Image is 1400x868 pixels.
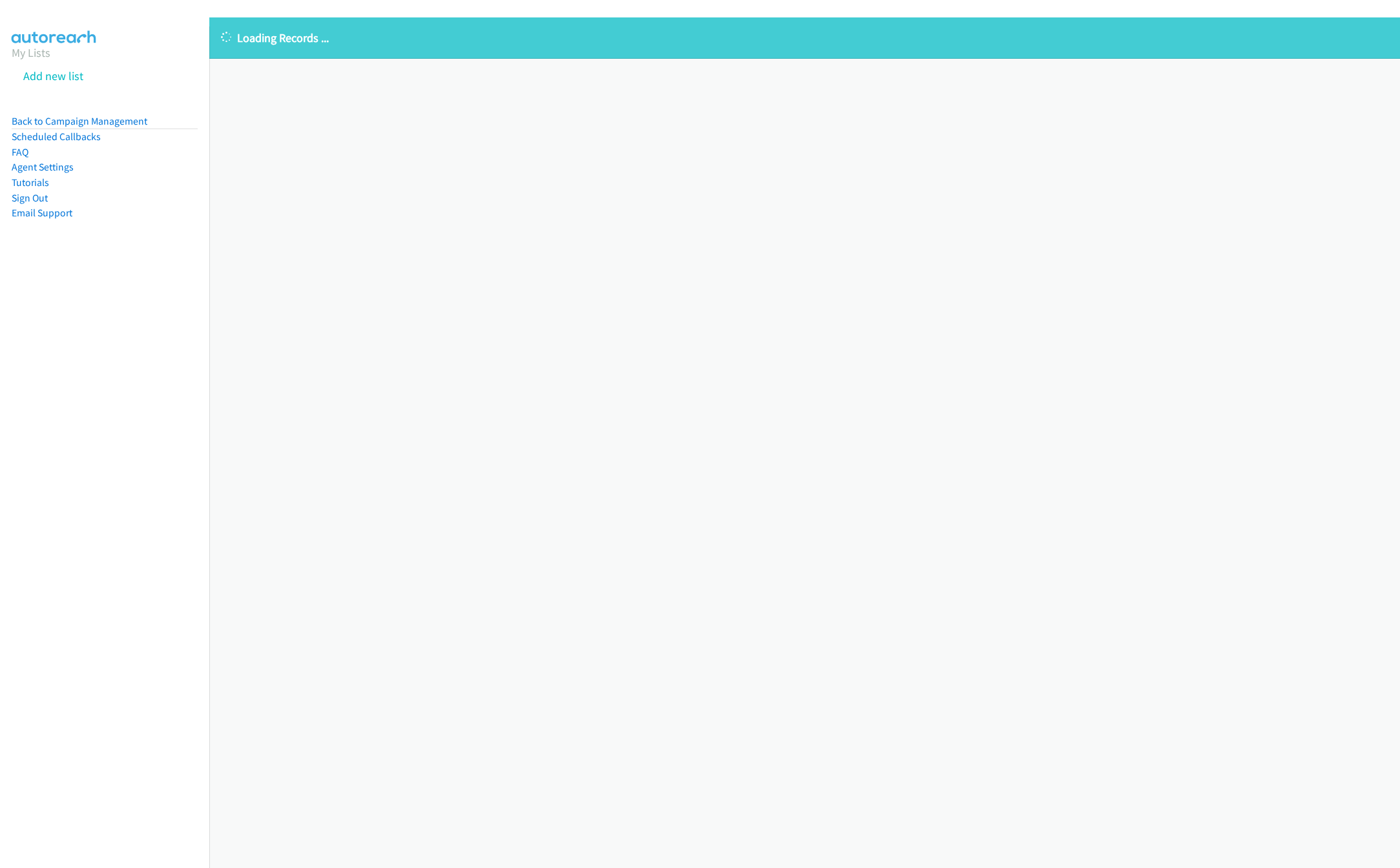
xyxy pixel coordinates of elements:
[12,192,48,204] a: Sign Out
[12,207,72,219] a: Email Support
[12,176,49,189] a: Tutorials
[12,45,50,60] a: My Lists
[221,29,1388,46] p: Loading Records ...
[23,68,83,83] a: Add new list
[12,130,101,143] a: Scheduled Callbacks
[12,146,28,158] a: FAQ
[12,115,147,127] a: Back to Campaign Management
[12,161,74,173] a: Agent Settings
